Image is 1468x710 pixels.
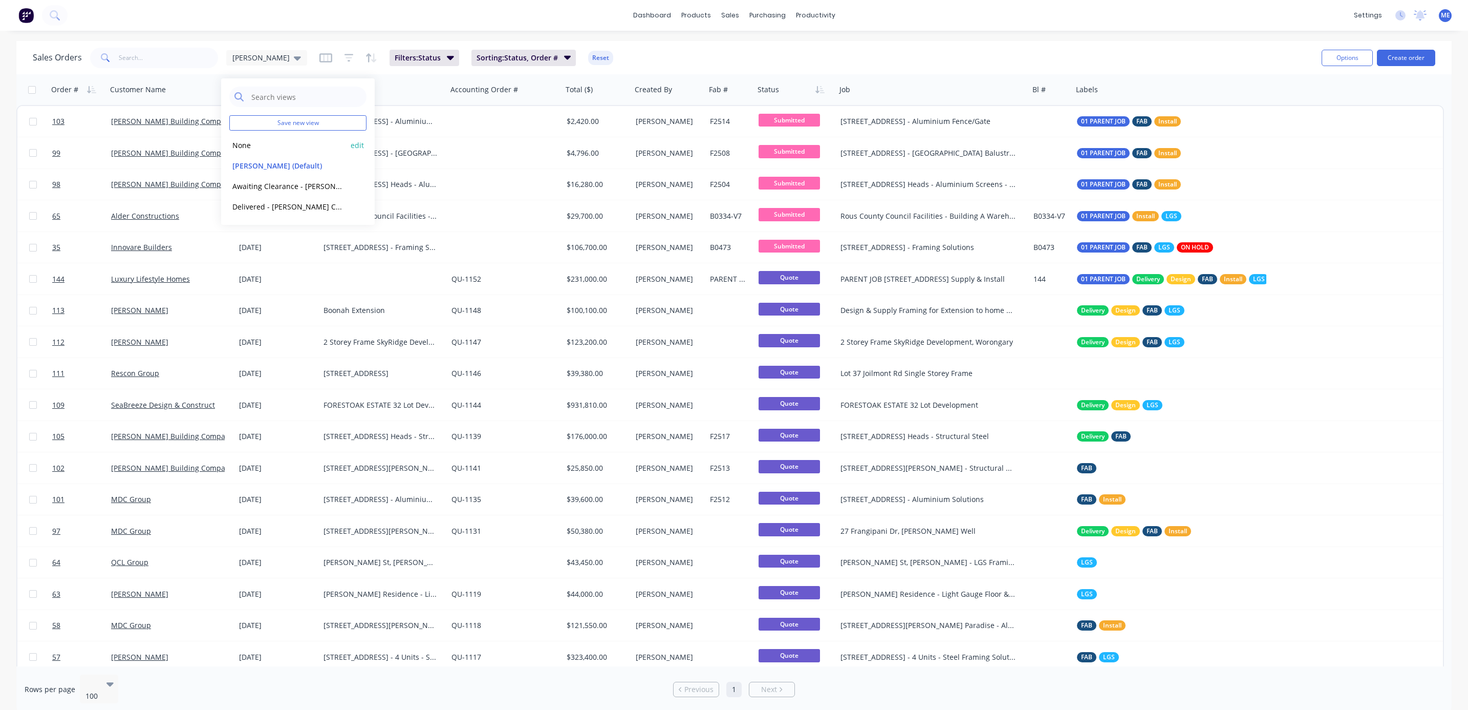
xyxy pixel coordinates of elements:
[567,494,624,505] div: $39,600.00
[239,400,315,410] div: [DATE]
[1136,148,1148,158] span: FAB
[33,53,82,62] h1: Sales Orders
[239,589,315,599] div: [DATE]
[840,494,1016,505] div: [STREET_ADDRESS] - Aluminium Solutions
[52,358,111,389] a: 111
[710,116,748,127] div: F2514
[1081,557,1093,568] span: LGS
[451,368,481,378] a: QU-1146
[636,179,699,190] div: [PERSON_NAME]
[111,431,258,441] a: [PERSON_NAME] Building Company Pty Ltd
[18,8,34,23] img: Factory
[250,87,361,107] input: Search views
[52,390,111,421] a: 109
[1077,274,1269,284] button: 01 PARENT JOBDeliveryDesignFABInstallLGS
[323,589,437,599] div: [PERSON_NAME] Residence - Light Gauge Floor & Wall Framing
[52,453,111,484] a: 102
[1081,337,1105,347] span: Delivery
[395,53,441,63] span: Filters: Status
[1147,400,1158,410] span: LGS
[759,145,820,158] span: Submitted
[52,547,111,578] a: 64
[636,557,699,568] div: [PERSON_NAME]
[111,274,190,284] a: Luxury Lifestyle Homes
[1115,400,1136,410] span: Design
[52,337,64,347] span: 112
[710,148,748,158] div: F2508
[567,526,624,536] div: $50,380.00
[710,211,748,221] div: B0334-V7
[1081,211,1126,221] span: 01 PARENT JOB
[758,85,779,95] div: Status
[1077,652,1119,662] button: FABLGS
[1081,494,1092,505] span: FAB
[1033,274,1067,284] div: 144
[1077,148,1181,158] button: 01 PARENT JOBFABInstall
[726,682,742,697] a: Page 1 is your current page
[52,211,60,221] span: 65
[52,106,111,137] a: 103
[759,492,820,505] span: Quote
[52,463,64,473] span: 102
[52,169,111,200] a: 98
[1077,211,1181,221] button: 01 PARENT JOBInstallLGS
[450,85,518,95] div: Accounting Order #
[636,652,699,662] div: [PERSON_NAME]
[1169,526,1187,536] span: Install
[636,274,699,284] div: [PERSON_NAME]
[323,526,437,536] div: [STREET_ADDRESS][PERSON_NAME]
[710,494,748,505] div: F2512
[759,586,820,599] span: Quote
[323,337,437,347] div: 2 Storey Frame SkyRidge Development, Worongary
[1081,116,1126,127] span: 01 PARENT JOB
[239,368,315,379] div: [DATE]
[1115,305,1136,316] span: Design
[323,620,437,631] div: [STREET_ADDRESS][PERSON_NAME] Paradise - Aluminium Screens & Balustrades - Rev 3
[567,400,624,410] div: $931,810.00
[239,652,315,662] div: [DATE]
[1136,211,1155,221] span: Install
[239,463,315,473] div: [DATE]
[1169,305,1180,316] span: LGS
[710,274,748,284] div: PARENT CARD
[761,684,777,695] span: Next
[1103,620,1121,631] span: Install
[451,274,481,284] a: QU-1152
[451,463,481,473] a: QU-1141
[1081,589,1093,599] span: LGS
[229,160,346,172] button: [PERSON_NAME] (Default)
[759,334,820,347] span: Quote
[759,303,820,316] span: Quote
[840,431,1016,442] div: [STREET_ADDRESS] Heads - Structural Steel
[636,368,699,379] div: [PERSON_NAME]
[1158,242,1170,253] span: LGS
[229,115,366,131] button: Save new view
[840,211,1016,221] div: Rous County Council Facilities - Building A Warehouse - Additional Wall Framing VAR 07
[567,368,624,379] div: $39,380.00
[1077,305,1184,316] button: DeliveryDesignFABLGS
[759,649,820,662] span: Quote
[1032,85,1046,95] div: Bl #
[323,116,437,127] div: [STREET_ADDRESS] - Aluminium Fence/Gate
[1115,431,1127,442] span: FAB
[323,148,437,158] div: [STREET_ADDRESS] - [GEOGRAPHIC_DATA] Balustrade
[567,431,624,442] div: $176,000.00
[567,116,624,127] div: $2,420.00
[1202,274,1213,284] span: FAB
[1077,463,1096,473] button: FAB
[839,85,850,95] div: Job
[636,337,699,347] div: [PERSON_NAME]
[1224,274,1242,284] span: Install
[239,274,315,284] div: [DATE]
[669,682,799,697] ul: Pagination
[1081,148,1126,158] span: 01 PARENT JOB
[759,240,820,253] span: Submitted
[840,148,1016,158] div: [STREET_ADDRESS] - [GEOGRAPHIC_DATA] Balustrade
[676,8,716,23] div: products
[451,337,481,347] a: QU-1147
[840,368,1016,379] div: Lot 37 Joilmont Rd Single Storey Frame
[52,274,64,284] span: 144
[239,431,315,442] div: [DATE]
[1081,179,1126,190] span: 01 PARENT JOB
[636,620,699,631] div: [PERSON_NAME]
